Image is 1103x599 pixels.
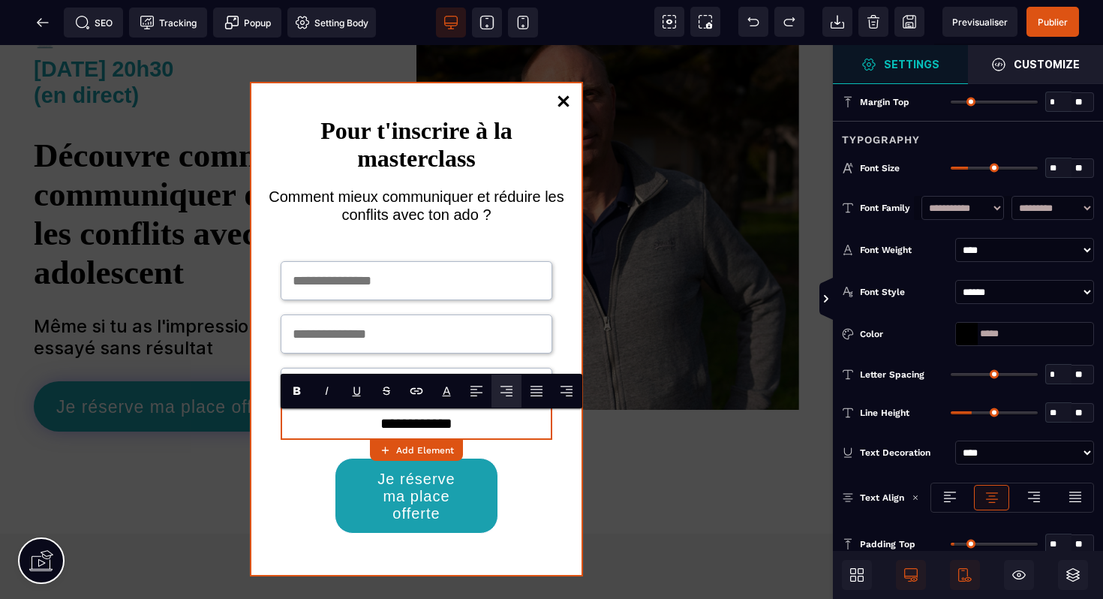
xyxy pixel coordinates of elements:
span: Font Size [860,162,900,174]
i: I [325,384,329,398]
img: loading [912,494,919,501]
div: Domaine [77,89,116,98]
img: tab_keywords_by_traffic_grey.svg [170,87,182,99]
span: Tracking [140,15,197,30]
div: Text Decoration [860,445,949,460]
strong: Settings [884,59,939,70]
span: Previsualiser [952,17,1008,28]
span: Strike-through [371,375,401,408]
strong: Customize [1014,59,1080,70]
button: Je réserve ma place offerte [335,413,497,489]
b: B [293,384,301,398]
div: Domaine: [DOMAIN_NAME] [39,39,170,51]
s: S [383,384,390,398]
span: Desktop Only [896,560,926,590]
span: Open Style Manager [968,45,1103,84]
span: Settings [833,45,968,84]
div: Mots-clés [187,89,230,98]
h1: Pour t'inscrire à la masterclass [266,65,567,135]
p: Text Align [842,490,904,505]
div: Font Style [860,284,949,299]
label: Font color [443,384,451,398]
div: v 4.0.25 [42,24,74,36]
p: A [443,384,451,398]
span: Margin Top [860,96,909,108]
span: Underline [341,375,371,408]
img: tab_domain_overview_orange.svg [61,87,73,99]
span: Align Left [461,375,491,408]
span: View components [654,7,684,37]
span: Mobile Only [950,560,980,590]
img: logo_orange.svg [24,24,36,36]
span: Align Right [551,375,582,408]
span: Open Blocks [842,560,872,590]
span: Open Layers [1058,560,1088,590]
span: Align Justify [521,375,551,408]
span: Letter Spacing [860,369,924,381]
span: Screenshot [690,7,720,37]
u: U [353,384,361,398]
span: Link [401,375,431,408]
strong: Add Element [396,445,454,456]
span: Setting Body [295,15,368,30]
span: Preview [942,7,1017,37]
span: Hide/Show Block [1004,560,1034,590]
span: Popup [224,15,271,30]
h2: Comment mieux communiquer et réduire les conflits avec ton ado ? [266,135,567,186]
span: Italic [311,375,341,408]
span: Line Height [860,407,909,419]
span: SEO [75,15,113,30]
span: Padding Top [860,538,915,550]
img: website_grey.svg [24,39,36,51]
a: Close [548,41,579,74]
div: Typography [833,121,1103,149]
div: Font Family [860,200,914,215]
div: Color [860,327,949,342]
div: Font Weight [860,242,949,257]
span: Bold [281,375,311,408]
button: Add Element [370,440,463,461]
span: Align Center [491,375,521,408]
span: Publier [1038,17,1068,28]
